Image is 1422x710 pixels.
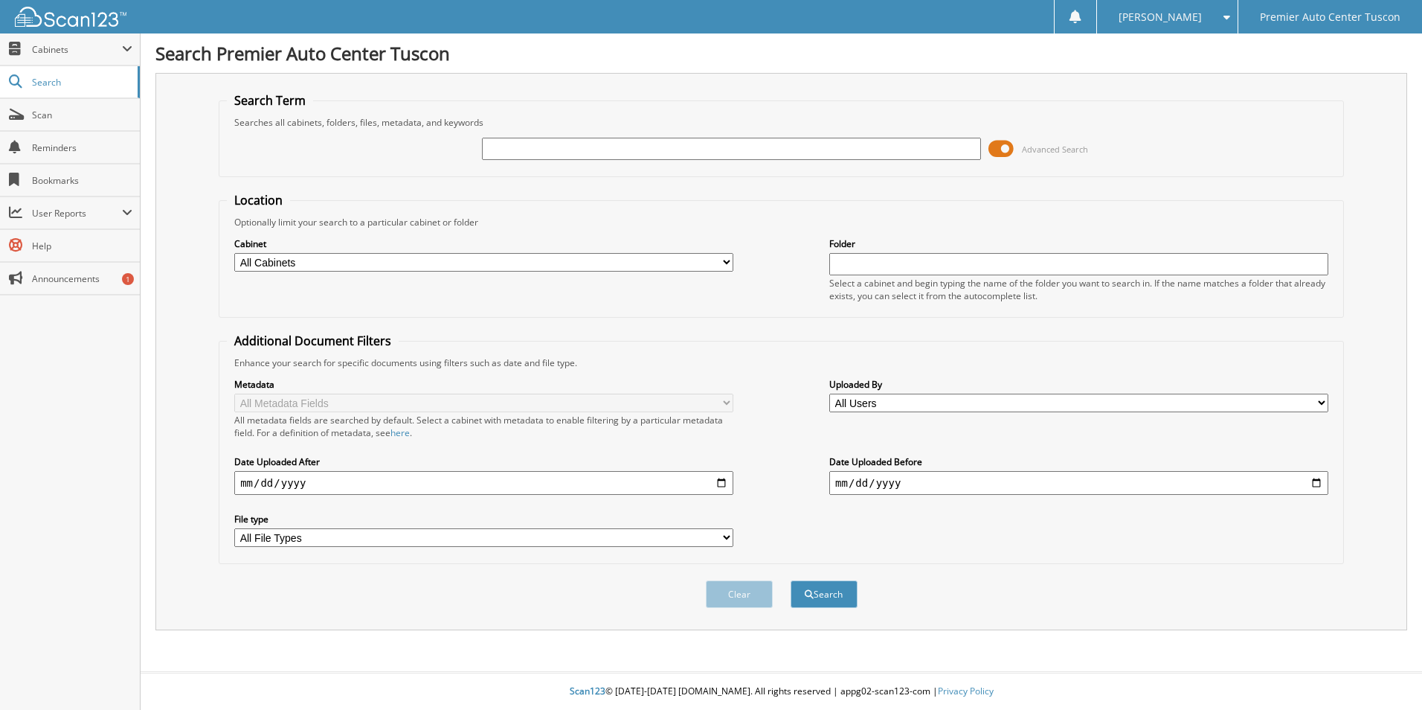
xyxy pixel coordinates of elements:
label: Metadata [234,378,733,391]
span: Scan [32,109,132,121]
button: Clear [706,581,773,608]
a: here [390,426,410,439]
legend: Search Term [227,92,313,109]
div: Optionally limit your search to a particular cabinet or folder [227,216,1336,228]
a: Privacy Policy [938,685,994,697]
legend: Location [227,192,290,208]
legend: Additional Document Filters [227,333,399,349]
span: Advanced Search [1022,144,1088,155]
label: File type [234,513,733,525]
div: All metadata fields are searched by default. Select a cabinet with metadata to enable filtering b... [234,414,733,439]
input: end [829,471,1328,495]
div: Select a cabinet and begin typing the name of the folder you want to search in. If the name match... [829,277,1328,302]
input: start [234,471,733,495]
label: Folder [829,237,1328,250]
span: Cabinets [32,43,122,56]
div: Searches all cabinets, folders, files, metadata, and keywords [227,116,1336,129]
span: Help [32,240,132,252]
label: Uploaded By [829,378,1328,391]
span: Announcements [32,272,132,285]
span: Reminders [32,141,132,154]
img: scan123-logo-white.svg [15,7,126,27]
span: Scan123 [570,685,605,697]
button: Search [791,581,858,608]
h1: Search Premier Auto Center Tuscon [155,41,1407,65]
span: Premier Auto Center Tuscon [1260,13,1400,22]
div: 1 [122,273,134,285]
span: User Reports [32,207,122,220]
label: Date Uploaded After [234,455,733,468]
span: Search [32,76,130,89]
div: © [DATE]-[DATE] [DOMAIN_NAME]. All rights reserved | appg02-scan123-com | [141,674,1422,710]
label: Cabinet [234,237,733,250]
span: Bookmarks [32,174,132,187]
div: Enhance your search for specific documents using filters such as date and file type. [227,356,1336,369]
label: Date Uploaded Before [829,455,1328,468]
span: [PERSON_NAME] [1119,13,1202,22]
